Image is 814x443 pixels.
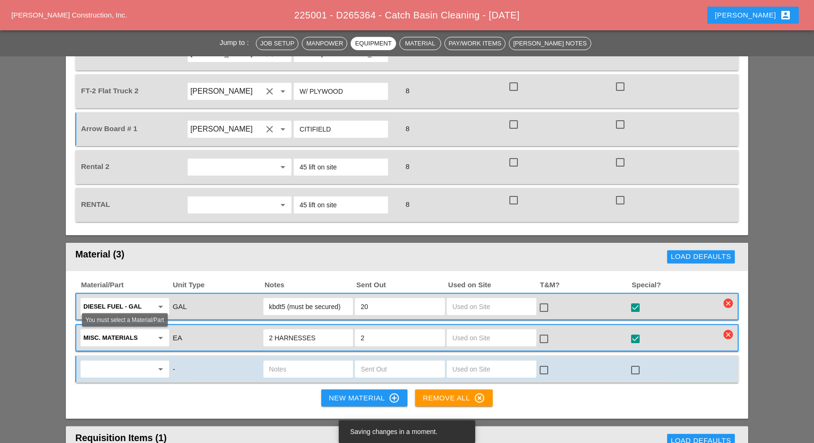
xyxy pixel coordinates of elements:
[302,37,347,50] button: Manpower
[83,330,153,346] input: Misc. Materials
[81,162,109,170] span: Rental 2
[263,280,355,291] span: Notes
[299,159,382,175] input: Equip. Notes
[361,362,439,377] input: Sent Out
[321,390,407,407] button: New Material
[449,39,501,48] div: Pay/Work Items
[402,200,413,208] span: 8
[350,428,437,435] span: Saving changes in a moment.
[190,122,262,137] input: Luis Ocasio
[513,39,587,48] div: [PERSON_NAME] Notes
[155,332,166,344] i: arrow_drop_down
[667,250,735,264] button: Load Defaults
[277,161,289,173] i: arrow_drop_down
[299,84,382,99] input: Equip. Notes
[402,87,413,95] span: 8
[402,162,413,170] span: 8
[404,39,437,48] div: Material
[172,365,175,373] span: -
[361,330,439,346] input: Sent Out
[277,124,289,135] i: arrow_drop_down
[444,37,506,50] button: Pay/Work Items
[452,330,531,346] input: Used on Site
[389,392,400,404] i: control_point
[402,124,413,133] span: 8
[299,122,382,137] input: Equip. Notes
[81,124,137,133] span: Arrow Board # 1
[172,280,264,291] span: Unit Type
[724,299,733,308] i: clear
[75,248,394,266] div: Material (3)
[355,280,447,291] span: Sent Out
[80,280,172,291] span: Material/Part
[172,302,187,310] span: GAL
[294,10,520,20] span: 225001 - D265364 - Catch Basin Cleaning - [DATE]
[707,7,799,24] button: [PERSON_NAME]
[351,37,396,50] button: Equipment
[260,39,294,48] div: Job Setup
[277,86,289,97] i: arrow_drop_down
[452,299,531,314] input: Used on Site
[155,363,166,375] i: arrow_drop_down
[447,280,539,291] span: Used on Site
[474,392,485,404] i: highlight_off
[277,199,289,211] i: arrow_drop_down
[780,9,791,21] i: account_box
[299,197,382,213] input: Equip. Notes
[539,280,631,291] span: T&M?
[190,84,262,99] input: Luis Ocasio
[81,200,110,208] span: RENTAL
[361,299,439,314] input: Sent Out
[86,317,164,323] span: You must select a Material/Part
[172,334,182,342] span: EA
[83,299,153,314] input: Diesel Fuel - GAL
[11,11,127,19] a: [PERSON_NAME] Construction, Inc.
[509,37,591,50] button: [PERSON_NAME] Notes
[269,362,347,377] input: Notes
[715,9,791,21] div: [PERSON_NAME]
[256,37,298,50] button: Job Setup
[671,251,731,262] div: Load Defaults
[219,38,253,46] span: Jump to :
[306,39,343,48] div: Manpower
[81,87,138,95] span: FT-2 Flat Truck 2
[415,390,493,407] button: Remove All
[452,362,531,377] input: Used on Site
[724,330,733,339] i: clear
[269,299,347,314] input: Notes
[264,86,275,97] i: clear
[329,392,400,404] div: New Material
[423,392,485,404] div: Remove All
[269,330,347,346] input: Notes
[399,37,441,50] button: Material
[355,39,391,48] div: Equipment
[631,280,723,291] span: Special?
[155,301,166,312] i: arrow_drop_down
[264,124,275,135] i: clear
